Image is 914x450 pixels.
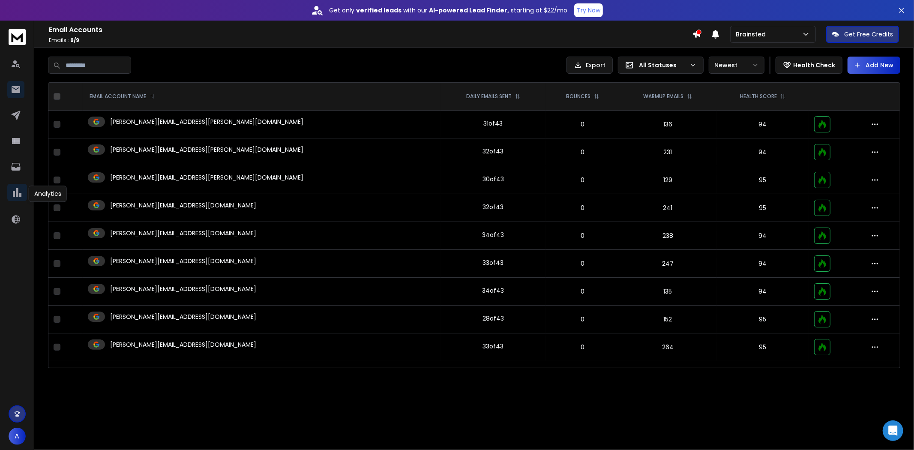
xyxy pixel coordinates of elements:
[736,30,769,39] p: Brainsted
[844,30,893,39] p: Get Free Credits
[716,333,809,361] td: 95
[110,229,256,237] p: [PERSON_NAME][EMAIL_ADDRESS][DOMAIN_NAME]
[356,6,402,15] strong: verified leads
[776,57,842,74] button: Health Check
[429,6,509,15] strong: AI-powered Lead Finder,
[716,278,809,306] td: 94
[619,306,717,333] td: 152
[551,343,614,351] p: 0
[110,173,303,182] p: [PERSON_NAME][EMAIL_ADDRESS][PERSON_NAME][DOMAIN_NAME]
[482,231,504,239] div: 34 of 43
[110,312,256,321] p: [PERSON_NAME][EMAIL_ADDRESS][DOMAIN_NAME]
[709,57,764,74] button: Newest
[329,6,567,15] p: Get only with our starting at $22/mo
[9,428,26,445] button: A
[883,420,903,441] div: Open Intercom Messenger
[643,93,683,100] p: WARMUP EMAILS
[551,148,614,156] p: 0
[619,194,717,222] td: 241
[551,204,614,212] p: 0
[551,120,614,129] p: 0
[551,287,614,296] p: 0
[110,340,256,349] p: [PERSON_NAME][EMAIL_ADDRESS][DOMAIN_NAME]
[482,314,504,323] div: 28 of 43
[551,231,614,240] p: 0
[110,257,256,265] p: [PERSON_NAME][EMAIL_ADDRESS][DOMAIN_NAME]
[110,285,256,293] p: [PERSON_NAME][EMAIL_ADDRESS][DOMAIN_NAME]
[716,111,809,138] td: 94
[716,250,809,278] td: 94
[551,259,614,268] p: 0
[716,194,809,222] td: 95
[716,222,809,250] td: 94
[619,250,717,278] td: 247
[551,315,614,324] p: 0
[577,6,600,15] p: Try Now
[740,93,777,100] p: HEALTH SCORE
[90,93,155,100] div: EMAIL ACCOUNT NAME
[110,145,303,154] p: [PERSON_NAME][EMAIL_ADDRESS][PERSON_NAME][DOMAIN_NAME]
[49,37,692,44] p: Emails :
[826,26,899,43] button: Get Free Credits
[483,147,504,156] div: 32 of 43
[551,176,614,184] p: 0
[482,286,504,295] div: 34 of 43
[619,333,717,361] td: 264
[482,175,504,183] div: 30 of 43
[793,61,835,69] p: Health Check
[110,201,256,210] p: [PERSON_NAME][EMAIL_ADDRESS][DOMAIN_NAME]
[483,203,504,211] div: 32 of 43
[619,166,717,194] td: 129
[70,36,79,44] span: 9 / 9
[716,138,809,166] td: 94
[9,29,26,45] img: logo
[574,3,603,17] button: Try Now
[483,258,504,267] div: 33 of 43
[29,186,67,202] div: Analytics
[848,57,900,74] button: Add New
[716,166,809,194] td: 95
[716,306,809,333] td: 95
[619,278,717,306] td: 135
[619,222,717,250] td: 238
[484,119,503,128] div: 31 of 43
[619,111,717,138] td: 136
[466,93,512,100] p: DAILY EMAILS SENT
[566,93,590,100] p: BOUNCES
[619,138,717,166] td: 231
[639,61,686,69] p: All Statuses
[110,117,303,126] p: [PERSON_NAME][EMAIL_ADDRESS][PERSON_NAME][DOMAIN_NAME]
[566,57,613,74] button: Export
[49,25,692,35] h1: Email Accounts
[483,342,504,351] div: 33 of 43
